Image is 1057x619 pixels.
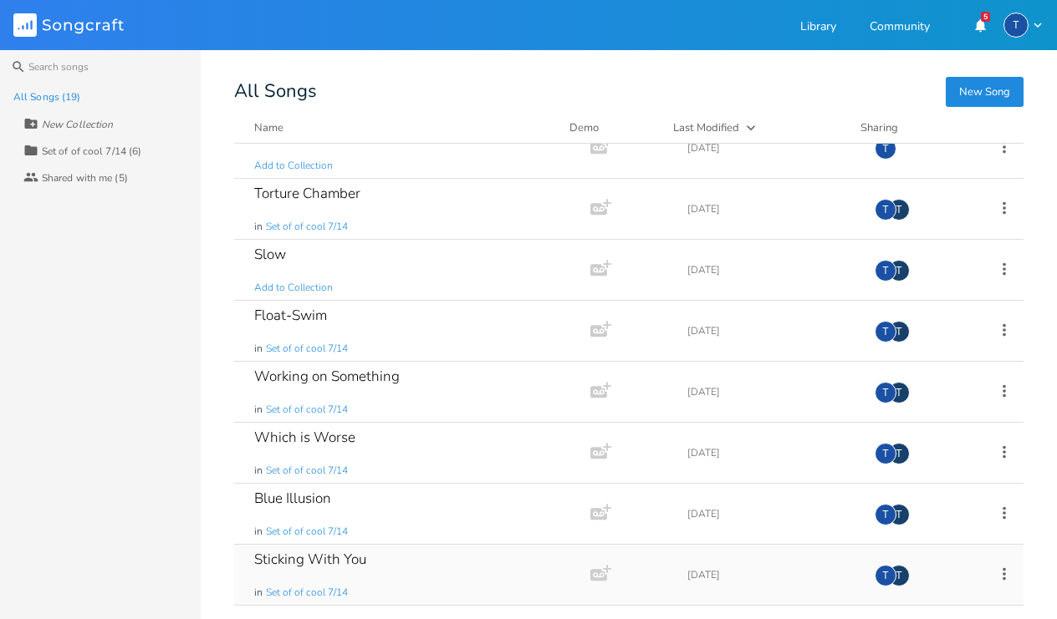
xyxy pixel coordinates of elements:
[254,525,263,539] span: in
[254,552,366,566] div: Sticking With You
[875,565,896,586] div: tolemeppola
[687,387,855,397] div: [DATE]
[687,265,855,275] div: [DATE]
[946,77,1024,107] button: New Song
[234,84,1024,99] div: All Songs
[888,260,910,282] div: tylermed
[254,491,331,505] div: Blue Illusion
[875,382,896,403] div: tolemeppola
[875,199,896,221] div: tolemeppola
[266,403,348,417] span: Set of of cool 7/14
[981,12,990,22] div: 5
[687,448,855,458] div: [DATE]
[266,464,348,478] span: Set of of cool 7/14
[569,119,653,136] div: Demo
[800,21,836,35] a: Library
[266,342,348,356] span: Set of of cool 7/14
[254,281,333,295] span: Add to Collection
[860,119,961,136] div: Sharing
[266,220,348,234] span: Set of of cool 7/14
[254,186,360,200] div: Torture Chamber
[254,464,263,478] span: in
[42,146,141,156] div: Set of of cool 7/14 (6)
[687,570,855,580] div: [DATE]
[42,119,113,129] div: New Collection
[875,138,896,160] div: tolemeppola
[254,403,263,417] span: in
[888,504,910,525] div: tylermed
[888,321,910,342] div: tylermed
[687,326,855,336] div: [DATE]
[687,509,855,519] div: [DATE]
[254,430,355,444] div: Which is Worse
[254,120,283,135] div: Name
[673,120,739,135] div: Last Modified
[875,504,896,525] div: tolemeppola
[888,199,910,221] div: tylermed
[875,321,896,342] div: tolemeppola
[254,119,549,136] button: Name
[254,586,263,600] span: in
[888,443,910,464] div: tylermed
[1003,13,1044,38] button: T
[963,10,997,40] button: 5
[673,119,840,136] button: Last Modified
[870,21,930,35] a: Community
[888,382,910,403] div: tylermed
[254,342,263,356] span: in
[254,159,333,173] span: Add to Collection
[266,525,348,539] span: Set of of cool 7/14
[1003,13,1029,38] div: tolemeppola
[13,92,80,102] div: All Songs (19)
[888,565,910,586] div: tylermed
[254,247,286,261] div: Slow
[254,369,400,383] div: Working on Something
[687,204,855,214] div: [DATE]
[254,308,327,322] div: Float-Swim
[687,143,855,153] div: [DATE]
[875,443,896,464] div: tolemeppola
[254,220,263,234] span: in
[875,260,896,282] div: tolemeppola
[266,586,348,600] span: Set of of cool 7/14
[42,173,128,183] div: Shared with me (5)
